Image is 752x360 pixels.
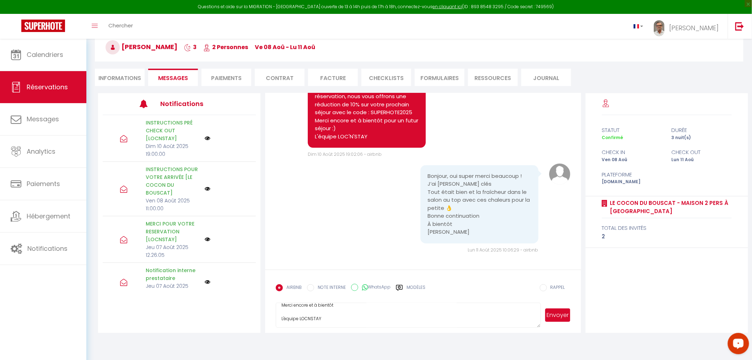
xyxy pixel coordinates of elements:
[545,308,570,322] button: Envoyer
[549,163,570,185] img: avatar.png
[602,134,623,141] span: Confirmé
[667,157,736,163] div: Lun 11 Aoû
[27,212,70,221] span: Hébergement
[255,69,305,86] li: Contrat
[602,224,732,232] div: total des invités
[667,134,736,141] div: 3 nuit(s)
[146,220,200,243] p: MERCI POUR VOTRE RESERVATION [LOCNSTAY]
[146,243,200,259] p: Jeu 07 Août 2025 12:26:05
[146,197,200,212] p: Ven 08 Août 2025 11:00:00
[103,14,138,39] a: Chercher
[27,147,55,156] span: Analytics
[547,284,565,292] label: RAPPEL
[205,136,210,141] img: NO IMAGE
[597,126,667,134] div: statut
[358,284,391,292] label: WhatsApp
[597,157,667,163] div: Ven 08 Aoû
[27,115,59,123] span: Messages
[433,4,462,10] a: en cliquant ici
[146,165,200,197] p: INSTRUCTIONS POUR VOTRE ARRIVÉE [LE COCON DU BOUSCAT]
[146,266,200,282] p: Notification interne prestataire
[597,179,667,185] div: [DOMAIN_NAME]
[27,50,63,59] span: Calendriers
[205,186,210,192] img: NO IMAGE
[468,69,518,86] li: Ressources
[158,74,188,82] span: Messages
[255,43,315,51] span: ve 08 Aoû - lu 11 Aoû
[184,43,197,51] span: 3
[27,179,60,188] span: Paiements
[203,43,248,51] span: 2 Personnes
[415,69,464,86] li: FORMULAIRES
[146,119,200,142] p: INSTRUCTIONS PRÉ CHECK OUT [LOCNSTAY]
[202,69,251,86] li: Paiements
[308,151,382,157] span: Dim 10 Août 2025 19:02:06 - airbnb
[521,69,571,86] li: Journal
[608,199,732,216] a: Le Cocon du Bouscat - Maison 2 Pers à [GEOGRAPHIC_DATA]
[95,69,145,86] li: Informations
[21,20,65,32] img: Super Booking
[602,232,732,241] div: 2
[308,69,358,86] li: Facture
[667,126,736,134] div: durée
[654,20,665,36] img: ...
[108,22,133,29] span: Chercher
[597,148,667,157] div: check in
[27,83,68,91] span: Réservations
[428,172,531,236] pre: Bonjour, oui super merci beaucoup ! J’ai [PERSON_NAME] clés Tout était bien et la fraîcheur dans ...
[468,247,538,253] span: Lun 11 Août 2025 10:06:29 - airbnb
[205,237,210,242] img: NO IMAGE
[407,284,425,297] label: Modèles
[205,279,210,285] img: NO IMAGE
[106,42,177,51] span: [PERSON_NAME]
[669,23,719,32] span: [PERSON_NAME]
[722,330,752,360] iframe: LiveChat chat widget
[597,170,667,179] div: Plateforme
[160,96,224,112] h3: Notifications
[146,282,200,298] p: Jeu 07 Août 2025 12:26:05
[146,142,200,158] p: Dim 10 Août 2025 19:00:00
[361,69,411,86] li: CHECKLISTS
[667,148,736,157] div: check out
[283,284,302,292] label: AIRBNB
[649,14,728,39] a: ... [PERSON_NAME]
[314,284,346,292] label: NOTE INTERNE
[735,22,744,31] img: logout
[27,244,68,253] span: Notifications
